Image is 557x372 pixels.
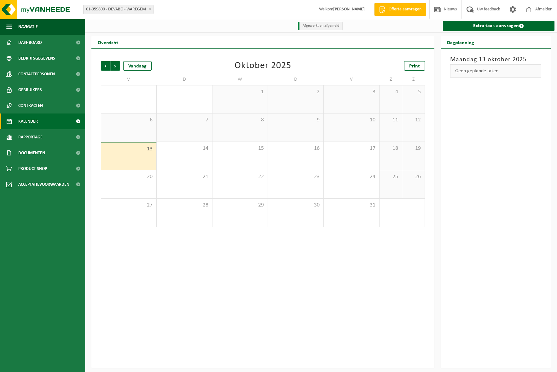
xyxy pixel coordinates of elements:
[235,61,291,71] div: Oktober 2025
[104,202,153,209] span: 27
[450,64,541,78] div: Geen geplande taken
[160,117,209,124] span: 7
[374,3,426,16] a: Offerte aanvragen
[18,98,43,113] span: Contracten
[271,202,320,209] span: 30
[387,6,423,13] span: Offerte aanvragen
[160,202,209,209] span: 28
[298,22,343,30] li: Afgewerkt en afgemeld
[383,89,399,96] span: 4
[104,146,153,153] span: 13
[409,64,420,69] span: Print
[157,74,212,85] td: D
[111,61,120,71] span: Volgende
[405,89,421,96] span: 5
[327,89,376,96] span: 3
[404,61,425,71] a: Print
[123,61,152,71] div: Vandaag
[160,173,209,180] span: 21
[91,36,125,48] h2: Overzicht
[405,173,421,180] span: 26
[327,145,376,152] span: 17
[101,74,157,85] td: M
[271,145,320,152] span: 16
[212,74,268,85] td: W
[327,117,376,124] span: 10
[18,161,47,177] span: Product Shop
[271,89,320,96] span: 2
[101,61,110,71] span: Vorige
[18,66,55,82] span: Contactpersonen
[402,74,425,85] td: Z
[104,117,153,124] span: 6
[104,173,153,180] span: 20
[160,145,209,152] span: 14
[18,19,38,35] span: Navigatie
[216,117,265,124] span: 8
[327,173,376,180] span: 24
[450,55,541,64] h3: Maandag 13 oktober 2025
[18,113,38,129] span: Kalender
[383,117,399,124] span: 11
[405,145,421,152] span: 19
[268,74,324,85] td: D
[18,177,69,192] span: Acceptatievoorwaarden
[271,117,320,124] span: 9
[216,202,265,209] span: 29
[443,21,554,31] a: Extra taak aanvragen
[216,145,265,152] span: 15
[18,145,45,161] span: Documenten
[405,117,421,124] span: 12
[441,36,480,48] h2: Dagplanning
[380,74,402,85] td: Z
[84,5,153,14] span: 01-059800 - DEVABO - WAREGEM
[324,74,380,85] td: V
[327,202,376,209] span: 31
[216,173,265,180] span: 22
[18,50,55,66] span: Bedrijfsgegevens
[333,7,365,12] strong: [PERSON_NAME]
[18,129,43,145] span: Rapportage
[383,145,399,152] span: 18
[271,173,320,180] span: 23
[383,173,399,180] span: 25
[18,35,42,50] span: Dashboard
[216,89,265,96] span: 1
[18,82,42,98] span: Gebruikers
